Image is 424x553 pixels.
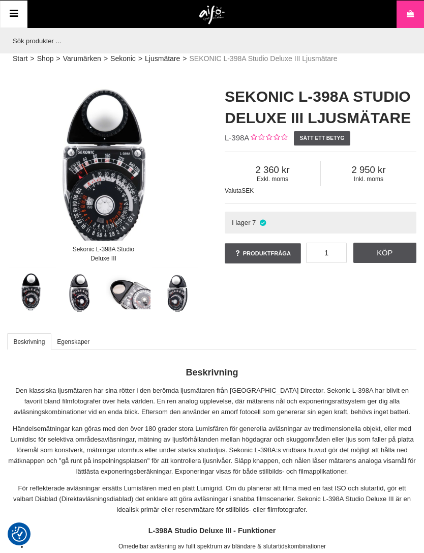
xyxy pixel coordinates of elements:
span: L-398A [225,133,249,142]
h2: Beskrivning [8,366,416,379]
img: Sekonic L-398A Studio Deluxe III [106,270,151,315]
a: Beskrivning [7,333,51,350]
a: Varumärken [63,53,101,64]
div: Sekonic L-398A Studio Deluxe III [55,241,152,268]
span: SEK [241,187,254,194]
input: Sök produkter ... [8,28,411,53]
p: För reflekterade avläsningar ersätts Lumisfären med en platt Lumigrid. Om du planerar att filma m... [8,483,416,515]
button: Samtyckesinställningar [12,525,27,543]
span: > [183,53,187,64]
h1: SEKONIC L-398A Studio Deluxe III Ljusmätare [225,86,416,129]
h4: L-398A Studio Deluxe III - Funktioner [8,526,416,536]
img: Sekonic L-398A Studio Deluxe III [57,270,102,315]
a: Shop [37,53,54,64]
span: 2 950 [321,164,416,176]
a: Start [13,53,28,64]
img: Sekonic L-398A Studio Deluxe III [9,270,53,315]
p: Händelsemätningar kan göras med den över 180 grader stora Lumisfären för generella avläsningar av... [8,424,416,477]
span: > [138,53,142,64]
span: Inkl. moms [321,176,416,183]
span: > [104,53,108,64]
li: Omedelbar avläsning av fullt spektrum av bländare & slutartidskombinationer [28,542,416,551]
a: Sekonic [110,53,136,64]
a: Köp [353,243,417,263]
span: I lager [232,219,251,226]
span: SEKONIC L-398A Studio Deluxe III Ljusmätare [190,53,338,64]
a: Sätt ett betyg [294,131,350,145]
img: logo.png [199,6,225,25]
img: Revisit consent button [12,527,27,542]
a: Egenskaper [51,333,96,350]
div: Kundbetyg: 0 [249,133,287,143]
span: Valuta [225,187,241,194]
a: Produktfråga [225,243,301,264]
span: > [56,53,60,64]
span: Exkl. moms [225,176,320,183]
a: Ljusmätare [145,53,180,64]
span: 7 [252,219,256,226]
span: 2 360 [225,164,320,176]
i: I lager [258,219,267,226]
img: Sekonic L-398A Studio Deluxe III [155,270,200,315]
p: Den klassiska ljusmätaren har sina rötter i den berömda ljusmätaren från [GEOGRAPHIC_DATA] Direct... [8,386,416,417]
span: > [31,53,35,64]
